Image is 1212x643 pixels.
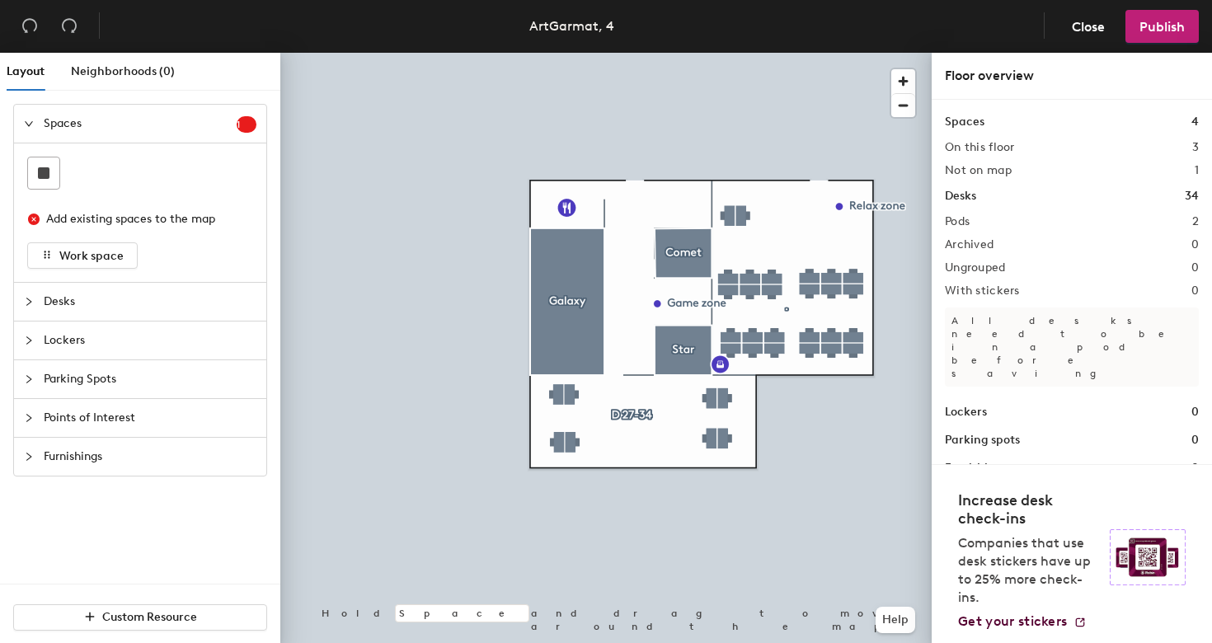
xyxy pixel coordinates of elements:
span: collapsed [24,452,34,462]
span: Points of Interest [44,399,256,437]
h2: Pods [945,215,970,228]
h1: Spaces [945,113,984,131]
button: Close [1058,10,1119,43]
h2: 0 [1191,261,1199,275]
img: Sticker logo [1110,529,1186,585]
h2: 2 [1192,215,1199,228]
p: All desks need to be in a pod before saving [945,307,1199,387]
button: Publish [1125,10,1199,43]
h1: Lockers [945,403,987,421]
h4: Increase desk check-ins [958,491,1100,528]
h2: With stickers [945,284,1020,298]
span: Parking Spots [44,360,256,398]
span: 1 [237,119,256,130]
button: Work space [27,242,138,269]
h1: 34 [1185,187,1199,205]
span: collapsed [24,413,34,423]
sup: 1 [237,116,256,133]
span: Furnishings [44,438,256,476]
span: Get your stickers [958,613,1067,629]
h1: Parking spots [945,431,1020,449]
span: Layout [7,64,45,78]
span: expanded [24,119,34,129]
h1: 0 [1191,459,1199,477]
span: Custom Resource [102,610,197,624]
h1: Desks [945,187,976,205]
button: Custom Resource [13,604,267,631]
p: Companies that use desk stickers have up to 25% more check-ins. [958,534,1100,607]
h2: 3 [1192,141,1199,154]
span: Close [1072,19,1105,35]
span: Spaces [44,105,237,143]
span: Lockers [44,321,256,359]
button: Undo (⌘ + Z) [13,10,46,43]
a: Get your stickers [958,613,1087,630]
h1: 4 [1191,113,1199,131]
span: Publish [1139,19,1185,35]
span: collapsed [24,374,34,384]
span: Desks [44,283,256,321]
span: Neighborhoods (0) [71,64,175,78]
h1: 0 [1191,431,1199,449]
span: Work space [59,249,124,263]
button: Help [876,607,915,633]
h2: 0 [1191,284,1199,298]
h2: 1 [1195,164,1199,177]
div: ArtGarmat, 4 [529,16,614,36]
button: Redo (⌘ + ⇧ + Z) [53,10,86,43]
h2: Ungrouped [945,261,1006,275]
span: collapsed [24,336,34,345]
div: Floor overview [945,66,1199,86]
h1: Furnishings [945,459,1008,477]
h1: 0 [1191,403,1199,421]
span: undo [21,17,38,34]
span: collapsed [24,297,34,307]
h2: Not on map [945,164,1012,177]
h2: 0 [1191,238,1199,251]
div: Add existing spaces to the map [46,210,242,228]
span: close-circle [28,214,40,225]
h2: Archived [945,238,994,251]
h2: On this floor [945,141,1015,154]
